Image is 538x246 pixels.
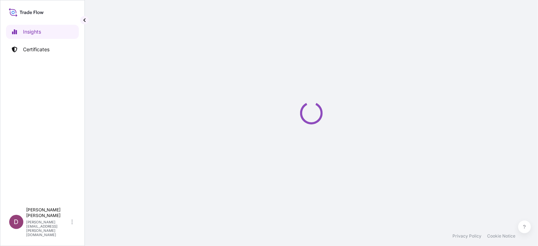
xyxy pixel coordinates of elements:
span: D [14,218,19,225]
p: Certificates [23,46,49,53]
a: Cookie Notice [487,233,515,239]
p: [PERSON_NAME][EMAIL_ADDRESS][PERSON_NAME][DOMAIN_NAME] [26,220,70,237]
a: Privacy Policy [452,233,481,239]
p: Insights [23,28,41,35]
a: Certificates [6,42,79,57]
p: [PERSON_NAME] [PERSON_NAME] [26,207,70,218]
a: Insights [6,25,79,39]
